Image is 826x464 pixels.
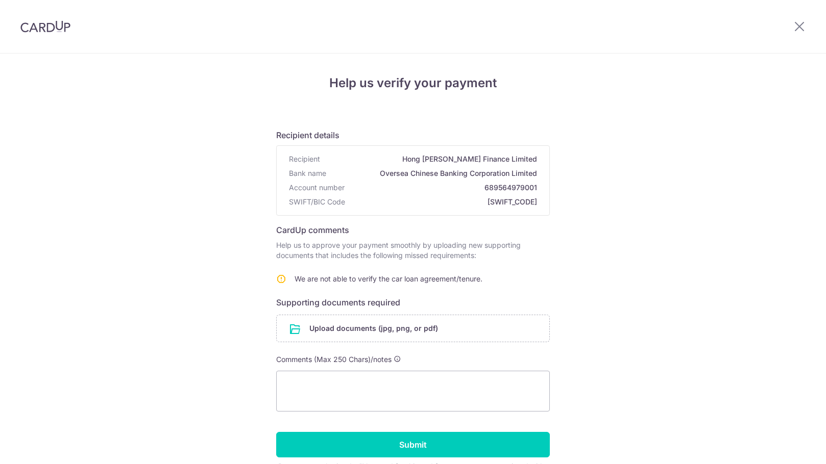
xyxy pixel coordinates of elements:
[289,154,320,164] span: Recipient
[349,197,537,207] span: [SWIFT_CODE]
[276,355,392,364] span: Comments (Max 250 Chars)/notes
[276,74,550,92] h4: Help us verify your payment
[276,296,550,308] h6: Supporting documents required
[276,240,550,261] p: Help us to approve your payment smoothly by uploading new supporting documents that includes the ...
[289,183,345,193] span: Account number
[330,168,537,178] span: Oversea Chinese Banking Corporation Limited
[276,432,550,457] input: Submit
[324,154,537,164] span: Hong [PERSON_NAME] Finance Limited
[349,183,537,193] span: 689564979001
[20,20,70,33] img: CardUp
[289,197,345,207] span: SWIFT/BIC Code
[276,224,550,236] h6: CardUp comments
[295,274,482,283] span: We are not able to verify the car loan agreement/tenure.
[276,315,550,342] div: Upload documents (jpg, png, or pdf)
[276,129,550,141] h6: Recipient details
[289,168,326,178] span: Bank name
[761,433,816,459] iframe: Opens a widget where you can find more information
